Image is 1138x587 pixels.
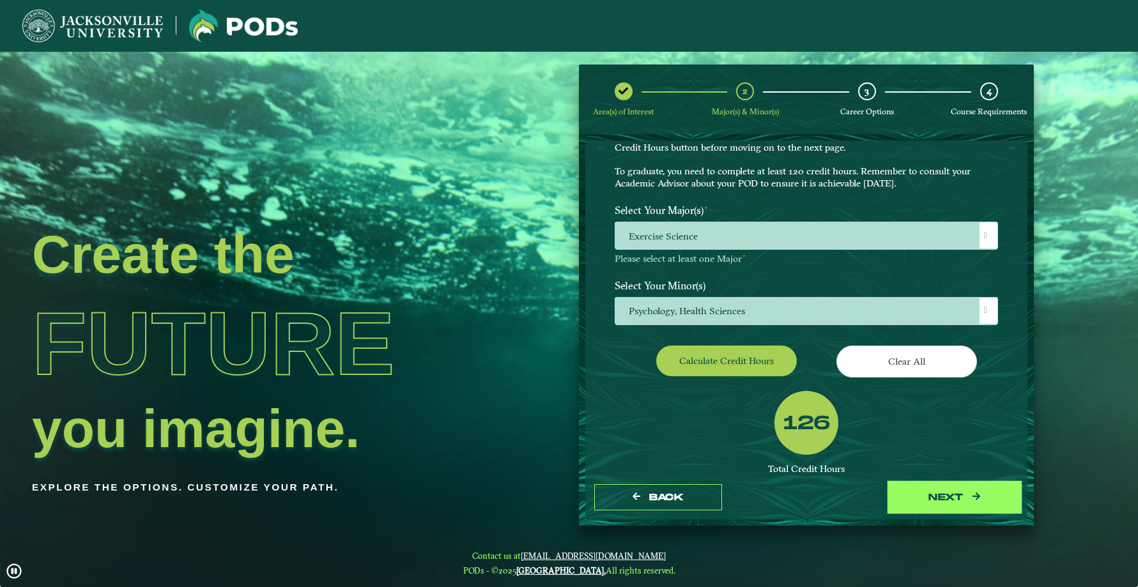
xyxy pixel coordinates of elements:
[605,199,1008,222] label: Select Your Major(s)
[836,346,977,377] button: Clear All
[32,402,480,455] h2: you imagine.
[987,85,992,97] span: 4
[649,492,683,503] span: Back
[951,107,1027,116] span: Course Requirements
[32,286,480,402] h1: Future
[32,227,480,281] h2: Create the
[840,107,894,116] span: Career Options
[22,10,163,42] img: Jacksonville University logo
[704,202,709,212] sup: ⋆
[593,107,654,116] span: Area(s) of Interest
[865,85,869,97] span: 3
[189,10,298,42] img: Jacksonville University logo
[594,484,722,510] button: Back
[615,298,997,325] span: Psychology, Health Sciences
[615,222,997,250] span: Exercise Science
[742,251,746,260] sup: ⋆
[605,273,1008,297] label: Select Your Minor(s)
[521,551,666,561] a: [EMAIL_ADDRESS][DOMAIN_NAME]
[615,253,998,265] p: Please select at least one Major
[32,478,480,497] p: Explore the options. Customize your path.
[742,85,748,97] span: 2
[463,565,675,576] span: PODs - ©2025 All rights reserved.
[656,346,797,376] button: Calculate credit hours
[891,484,1019,510] button: next
[516,565,606,576] a: [GEOGRAPHIC_DATA].
[463,551,675,561] span: Contact us at
[615,463,998,475] div: Total Credit Hours
[615,118,998,190] p: Choose your major(s) and minor(s) in the dropdown windows below to create a POD. This is your cha...
[712,107,779,116] span: Major(s) & Minor(s)
[783,412,831,436] label: 126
